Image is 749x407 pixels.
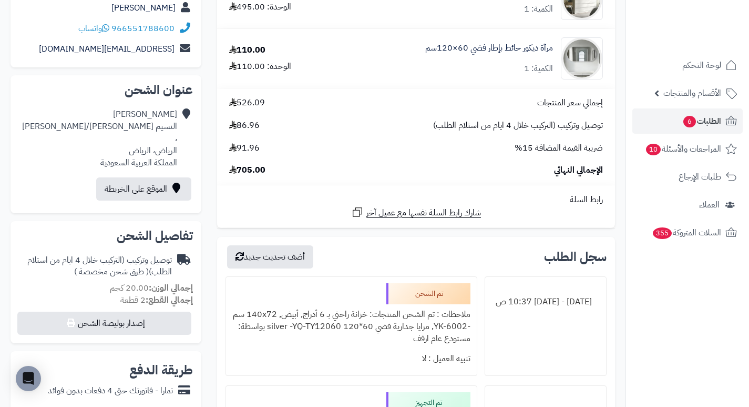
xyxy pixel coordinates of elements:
a: مرآة ديكور حائط بإطار فضي 60×120سم [425,42,553,54]
a: شارك رابط السلة نفسها مع عميل آخر [351,206,481,219]
span: ( طرق شحن مخصصة ) [74,265,149,278]
span: 91.96 [229,142,260,154]
img: logo-2.png [678,29,739,52]
span: 86.96 [229,120,260,132]
h3: سجل الطلب [544,251,607,263]
span: طلبات الإرجاع [679,170,721,184]
div: تمارا - فاتورتك حتى 4 دفعات بدون فوائد [48,385,173,397]
h2: تفاصيل الشحن [19,230,193,242]
div: الكمية: 1 [524,63,553,75]
a: واتساب [78,22,109,35]
a: [EMAIL_ADDRESS][DOMAIN_NAME] [39,43,175,55]
div: توصيل وتركيب (التركيب خلال 4 ايام من استلام الطلب) [19,254,172,279]
small: 2 قطعة [120,294,193,306]
button: إصدار بوليصة الشحن [17,312,191,335]
a: [PERSON_NAME] [111,2,176,14]
a: الموقع على الخريطة [96,177,191,201]
a: المراجعات والأسئلة10 [632,136,743,162]
span: العملاء [699,197,720,212]
div: تم الشحن [386,283,470,304]
span: إجمالي سعر المنتجات [537,97,603,109]
a: 966551788600 [111,22,175,35]
div: ملاحظات : تم الشحن المنتجات: خزانة راحتي بـ 6 أدراج, أبيض, ‎140x72 سم‏ -YK-6002, مرايا جدارية فضي... [232,304,470,349]
span: الأقسام والمنتجات [663,86,721,101]
span: الإجمالي النهائي [554,164,603,176]
span: ضريبة القيمة المضافة 15% [515,142,603,154]
span: لوحة التحكم [682,58,721,73]
h2: طريقة الدفع [129,364,193,376]
div: الوحدة: 495.00 [229,1,291,13]
div: الوحدة: 110.00 [229,61,291,73]
strong: إجمالي الوزن: [149,282,193,294]
div: الكمية: 1 [524,3,553,15]
div: Open Intercom Messenger [16,366,41,391]
a: السلات المتروكة355 [632,220,743,245]
span: المراجعات والأسئلة [645,142,721,156]
div: [DATE] - [DATE] 10:37 ص [491,292,600,312]
span: 355 [653,227,672,239]
span: 705.00 [229,164,265,176]
span: 6 [683,116,696,127]
small: 20.00 كجم [110,282,193,294]
img: 1753183096-1-90x90.jpg [561,37,602,80]
strong: إجمالي القطع: [146,294,193,306]
a: لوحة التحكم [632,53,743,78]
div: رابط السلة [221,194,611,206]
h2: عنوان الشحن [19,84,193,96]
span: 526.09 [229,97,265,109]
a: الطلبات6 [632,108,743,134]
a: طلبات الإرجاع [632,164,743,190]
div: 110.00 [229,44,265,56]
span: شارك رابط السلة نفسها مع عميل آخر [366,207,481,219]
div: تنبيه العميل : لا [232,349,470,369]
span: توصيل وتركيب (التركيب خلال 4 ايام من استلام الطلب) [433,120,603,132]
span: الطلبات [682,114,721,128]
button: أضف تحديث جديد [227,245,313,269]
span: 10 [646,144,661,155]
span: السلات المتروكة [652,225,721,240]
div: [PERSON_NAME] النسيم [PERSON_NAME]/[PERSON_NAME] ، الرياض، الرياض المملكة العربية السعودية [19,108,177,168]
a: العملاء [632,192,743,217]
